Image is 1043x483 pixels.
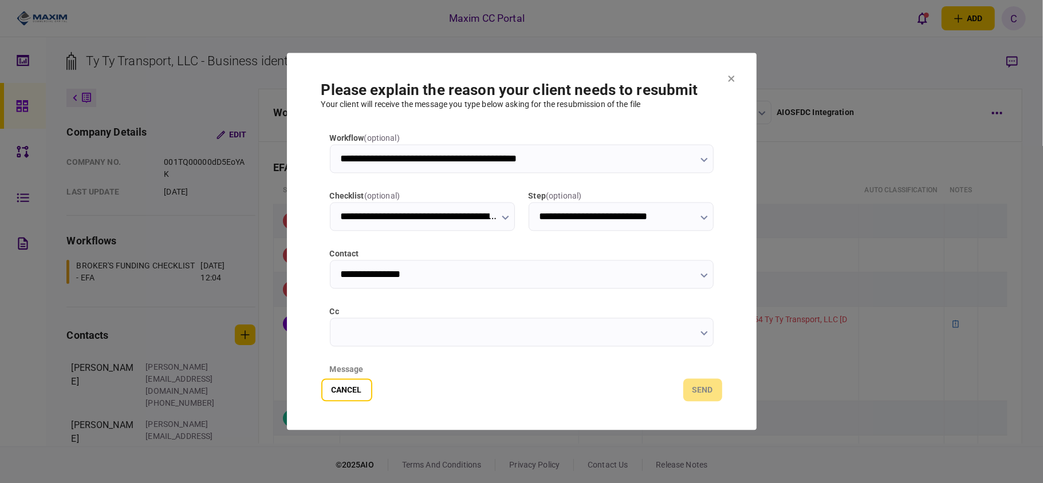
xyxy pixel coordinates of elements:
input: workflow [330,145,714,173]
label: step [529,191,714,203]
label: workflow [330,133,714,145]
input: checklist [330,203,515,231]
label: contact [330,248,714,260]
span: ( optional ) [364,134,400,143]
label: checklist [330,191,515,203]
input: contact [330,260,714,289]
label: cc [330,306,714,318]
div: Your client will receive the message you type below asking for the resubmission of the file [321,99,722,111]
button: Cancel [321,379,372,402]
input: cc [330,318,714,347]
span: ( optional ) [364,192,400,201]
h1: Please explain the reason your client needs to resubmit [321,82,722,99]
span: ( optional ) [546,192,581,201]
div: message [330,364,714,376]
input: step [529,203,714,231]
